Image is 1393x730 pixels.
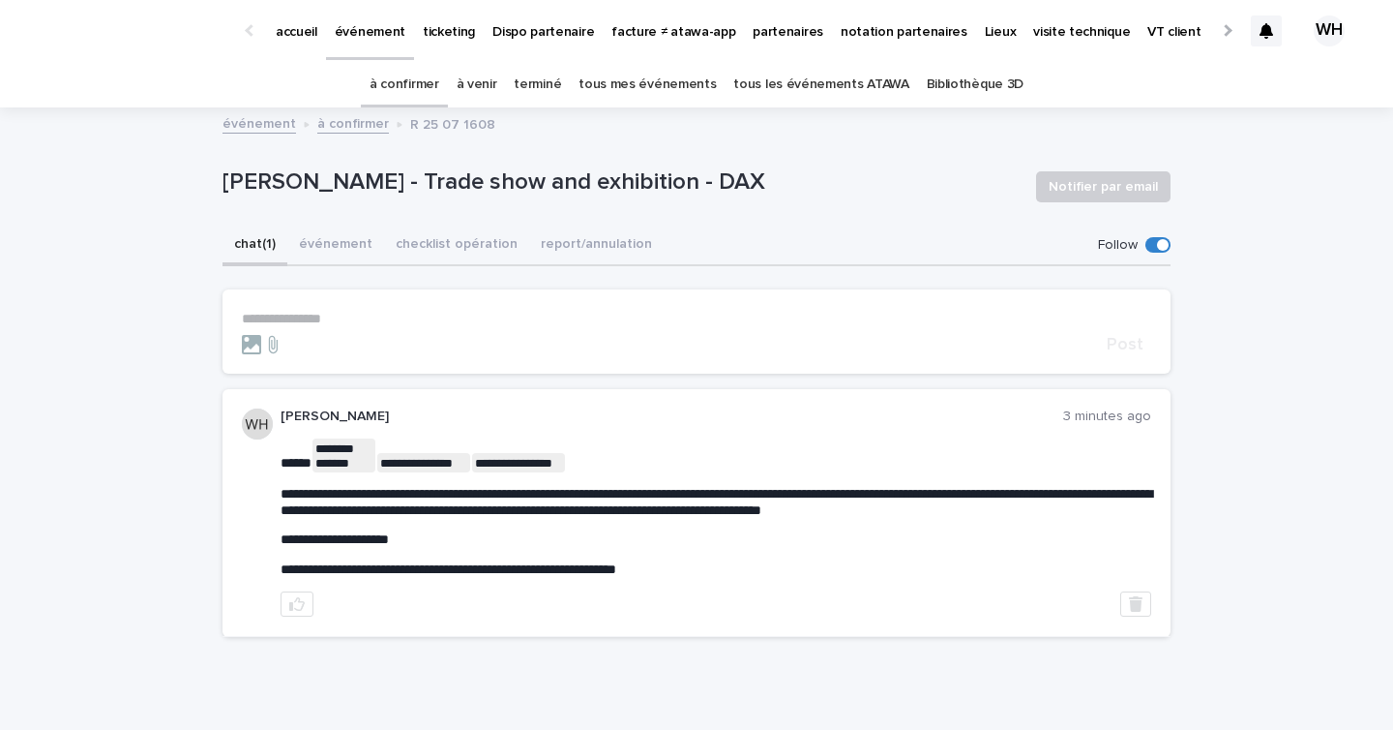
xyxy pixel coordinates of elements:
[1098,237,1138,254] p: Follow
[578,62,716,107] a: tous mes événements
[384,226,529,266] button: checklist opération
[1063,409,1151,425] p: 3 minutes ago
[39,12,226,50] img: Ls34BcGeRexTGTNfXpUC
[1107,336,1143,353] span: Post
[410,112,495,134] p: R 25 07 1608
[370,62,439,107] a: à confirmer
[222,111,296,134] a: événement
[733,62,908,107] a: tous les événements ATAWA
[317,111,389,134] a: à confirmer
[1099,336,1151,353] button: Post
[1314,15,1345,46] div: WH
[281,592,313,617] button: like this post
[1036,171,1171,202] button: Notifier par email
[1049,177,1158,197] span: Notifier par email
[457,62,497,107] a: à venir
[281,409,1063,425] p: [PERSON_NAME]
[1120,592,1151,617] button: Delete post
[514,62,561,107] a: terminé
[222,226,287,266] button: chat (1)
[529,226,664,266] button: report/annulation
[222,168,1021,197] p: [PERSON_NAME] - Trade show and exhibition - DAX
[927,62,1023,107] a: Bibliothèque 3D
[287,226,384,266] button: événement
